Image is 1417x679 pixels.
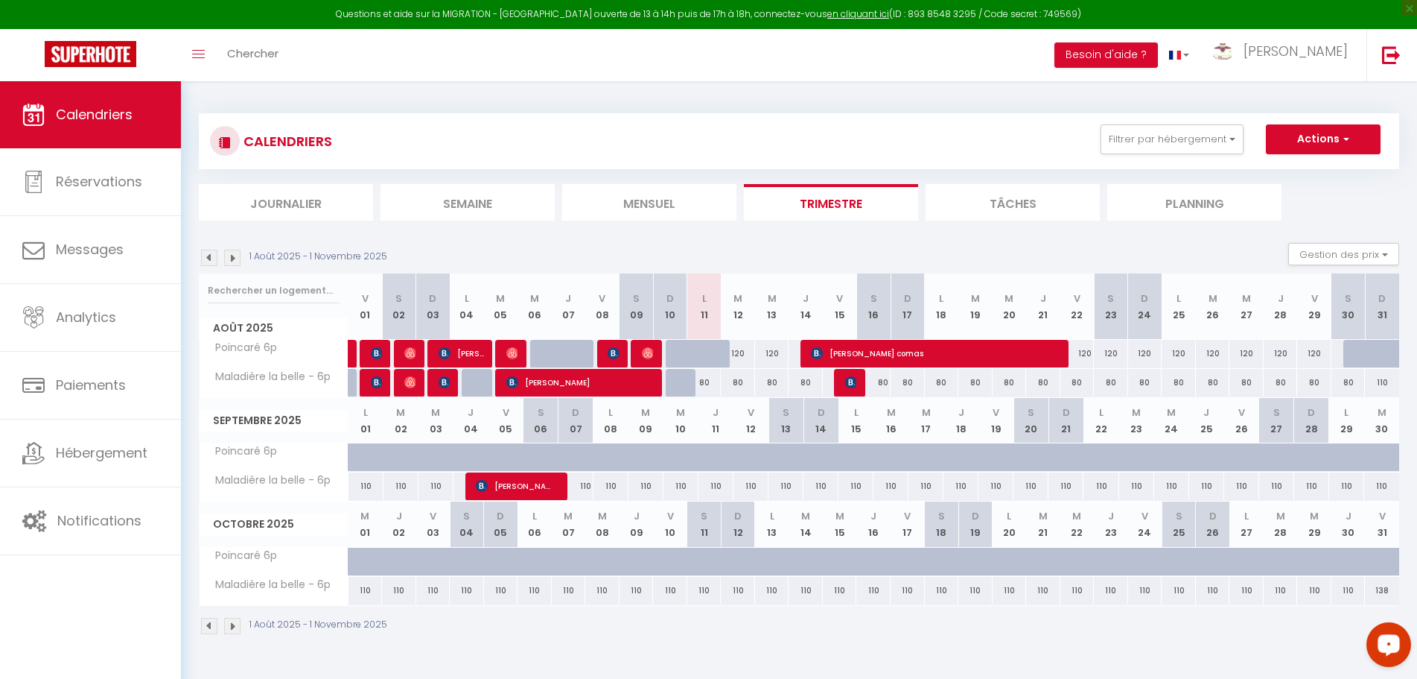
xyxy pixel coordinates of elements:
[1365,369,1399,397] div: 110
[755,340,789,367] div: 120
[1154,473,1189,500] div: 110
[465,291,469,306] abbr: L
[380,184,555,221] li: Semaine
[484,502,518,547] th: 05
[476,472,555,500] span: [PERSON_NAME]
[56,172,142,191] span: Réservations
[1259,398,1294,443] th: 27
[518,577,552,604] div: 110
[1063,405,1070,420] abbr: D
[1176,509,1182,523] abbr: S
[891,274,925,340] th: 17
[1211,43,1234,59] img: ...
[1004,291,1013,306] abbr: M
[887,405,896,420] abbr: M
[667,509,674,523] abbr: V
[416,274,450,340] th: 03
[783,405,789,420] abbr: S
[1382,45,1401,64] img: logout
[56,105,133,124] span: Calendriers
[1331,369,1366,397] div: 80
[1224,473,1259,500] div: 110
[1040,291,1046,306] abbr: J
[1238,405,1245,420] abbr: V
[687,274,722,340] th: 11
[348,274,383,340] th: 01
[523,398,558,443] th: 06
[348,473,383,500] div: 110
[1224,398,1259,443] th: 26
[382,502,416,547] th: 02
[633,291,640,306] abbr: S
[1264,502,1298,547] th: 28
[1128,274,1162,340] th: 24
[1026,502,1060,547] th: 21
[585,502,620,547] th: 08
[1196,502,1230,547] th: 26
[938,509,945,523] abbr: S
[1196,340,1230,367] div: 120
[202,473,334,489] span: Maladière la belle - 6p
[363,405,368,420] abbr: L
[1189,398,1224,443] th: 25
[755,369,789,397] div: 80
[1176,291,1181,306] abbr: L
[371,368,382,397] span: [PERSON_NAME]
[565,291,571,306] abbr: J
[1278,291,1284,306] abbr: J
[395,291,402,306] abbr: S
[1054,42,1158,68] button: Besoin d'aide ?
[572,405,579,420] abbr: D
[382,577,416,604] div: 110
[1083,398,1118,443] th: 22
[1060,274,1095,340] th: 22
[484,577,518,604] div: 110
[891,369,925,397] div: 80
[838,473,873,500] div: 110
[468,405,474,420] abbr: J
[1200,29,1366,81] a: ... [PERSON_NAME]
[1128,369,1162,397] div: 80
[1189,473,1224,500] div: 110
[56,443,147,462] span: Hébergement
[1013,398,1048,443] th: 20
[1162,274,1196,340] th: 25
[56,376,126,394] span: Paiements
[1244,42,1348,60] span: [PERSON_NAME]
[1107,291,1114,306] abbr: S
[599,291,605,306] abbr: V
[1297,340,1331,367] div: 120
[1094,369,1128,397] div: 80
[506,368,655,397] span: [PERSON_NAME]
[518,502,552,547] th: 06
[721,274,755,340] th: 12
[891,502,925,547] th: 17
[870,291,877,306] abbr: S
[838,398,873,443] th: 15
[249,250,387,264] p: 1 Août 2025 - 1 Novembre 2025
[768,398,803,443] th: 13
[552,502,586,547] th: 07
[721,369,755,397] div: 80
[634,509,640,523] abbr: J
[958,502,993,547] th: 19
[450,274,484,340] th: 04
[1259,473,1294,500] div: 110
[1229,502,1264,547] th: 27
[56,240,124,259] span: Messages
[558,473,593,500] div: 110
[216,29,290,81] a: Chercher
[1297,274,1331,340] th: 29
[1264,274,1298,340] th: 28
[925,502,959,547] th: 18
[1365,274,1399,340] th: 31
[1154,398,1189,443] th: 24
[620,274,654,340] th: 09
[1007,509,1011,523] abbr: L
[1074,291,1080,306] abbr: V
[57,511,141,530] span: Notifications
[701,509,707,523] abbr: S
[585,274,620,340] th: 08
[453,398,488,443] th: 04
[1026,274,1060,340] th: 21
